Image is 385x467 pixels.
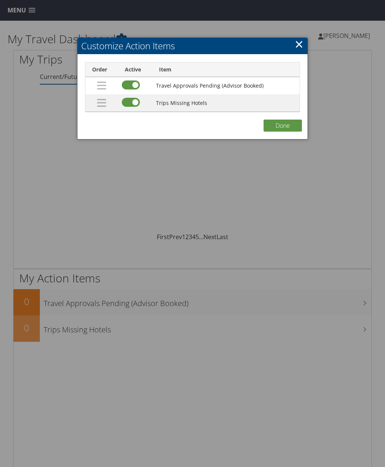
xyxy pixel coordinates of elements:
a: Close [295,36,303,52]
th: Active [118,62,152,77]
th: Order [85,62,118,77]
td: Travel Approvals Pending (Advisor Booked) [152,77,300,94]
h2: Customize Action Items [77,38,308,54]
th: Item [152,62,300,77]
td: Trips Missing Hotels [152,94,300,112]
button: Done [264,120,302,132]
